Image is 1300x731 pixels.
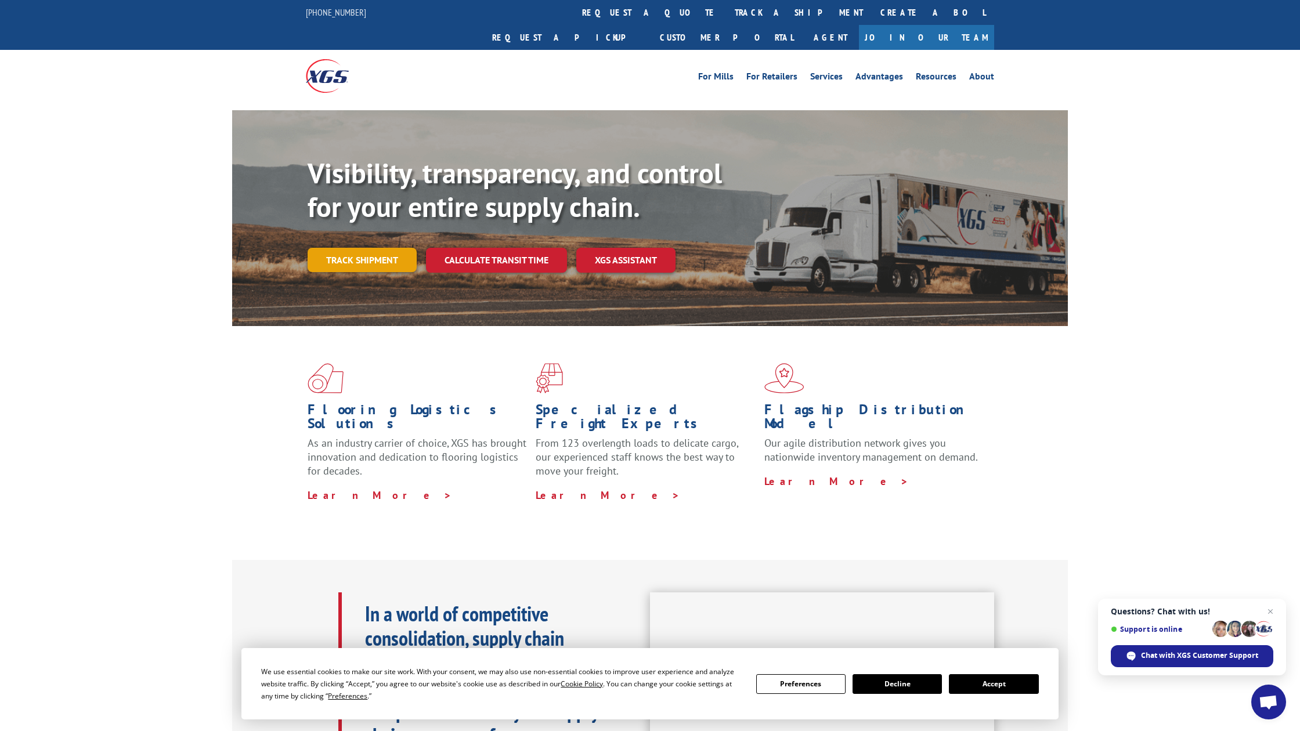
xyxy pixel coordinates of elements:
[802,25,859,50] a: Agent
[308,403,527,436] h1: Flooring Logistics Solutions
[576,248,676,273] a: XGS ASSISTANT
[756,674,846,694] button: Preferences
[853,674,942,694] button: Decline
[483,25,651,50] a: Request a pickup
[1111,625,1208,634] span: Support is online
[810,72,843,85] a: Services
[764,475,909,488] a: Learn More >
[916,72,956,85] a: Resources
[241,648,1059,719] div: Cookie Consent Prompt
[1251,685,1286,719] div: Open chat
[536,488,680,502] a: Learn More >
[536,436,755,488] p: From 123 overlength loads to delicate cargo, our experienced staff knows the best way to move you...
[308,248,417,272] a: Track shipment
[855,72,903,85] a: Advantages
[426,248,567,273] a: Calculate transit time
[1263,605,1277,618] span: Close chat
[1111,645,1273,667] div: Chat with XGS Customer Support
[308,488,452,502] a: Learn More >
[308,155,722,225] b: Visibility, transparency, and control for your entire supply chain.
[561,679,603,689] span: Cookie Policy
[536,363,563,393] img: xgs-icon-focused-on-flooring-red
[698,72,734,85] a: For Mills
[859,25,994,50] a: Join Our Team
[949,674,1038,694] button: Accept
[764,436,978,464] span: Our agile distribution network gives you nationwide inventory management on demand.
[306,6,366,18] a: [PHONE_NUMBER]
[969,72,994,85] a: About
[308,363,344,393] img: xgs-icon-total-supply-chain-intelligence-red
[328,691,367,701] span: Preferences
[261,665,742,702] div: We use essential cookies to make our site work. With your consent, we may also use non-essential ...
[536,403,755,436] h1: Specialized Freight Experts
[1141,650,1258,661] span: Chat with XGS Customer Support
[308,436,526,477] span: As an industry carrier of choice, XGS has brought innovation and dedication to flooring logistics...
[1111,607,1273,616] span: Questions? Chat with us!
[651,25,802,50] a: Customer Portal
[746,72,797,85] a: For Retailers
[764,403,984,436] h1: Flagship Distribution Model
[764,363,804,393] img: xgs-icon-flagship-distribution-model-red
